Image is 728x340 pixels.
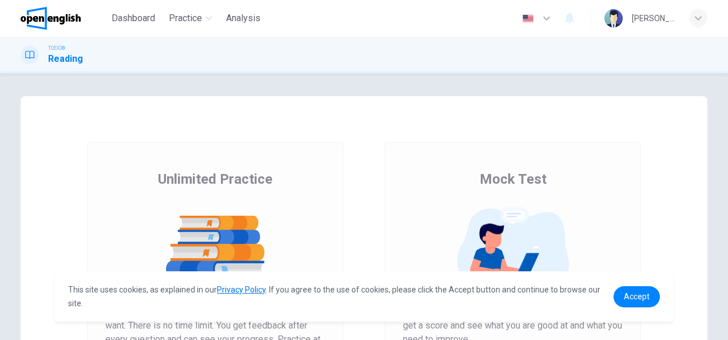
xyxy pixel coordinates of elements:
img: en [521,14,535,23]
button: Dashboard [107,8,160,29]
span: Accept [624,292,650,301]
span: TOEIC® [48,44,65,52]
span: Unlimited Practice [158,170,272,188]
img: Profile picture [604,9,623,27]
div: cookieconsent [54,271,673,322]
span: This site uses cookies, as explained in our . If you agree to the use of cookies, please click th... [68,285,600,308]
button: Analysis [221,8,265,29]
div: [PERSON_NAME] [632,11,675,25]
button: Practice [164,8,217,29]
span: Dashboard [112,11,155,25]
span: Analysis [226,11,260,25]
a: Privacy Policy [217,285,266,294]
h1: Reading [48,52,83,66]
a: dismiss cookie message [614,286,660,307]
span: Practice [169,11,202,25]
span: Mock Test [480,170,547,188]
img: OpenEnglish logo [21,7,81,30]
a: OpenEnglish logo [21,7,107,30]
